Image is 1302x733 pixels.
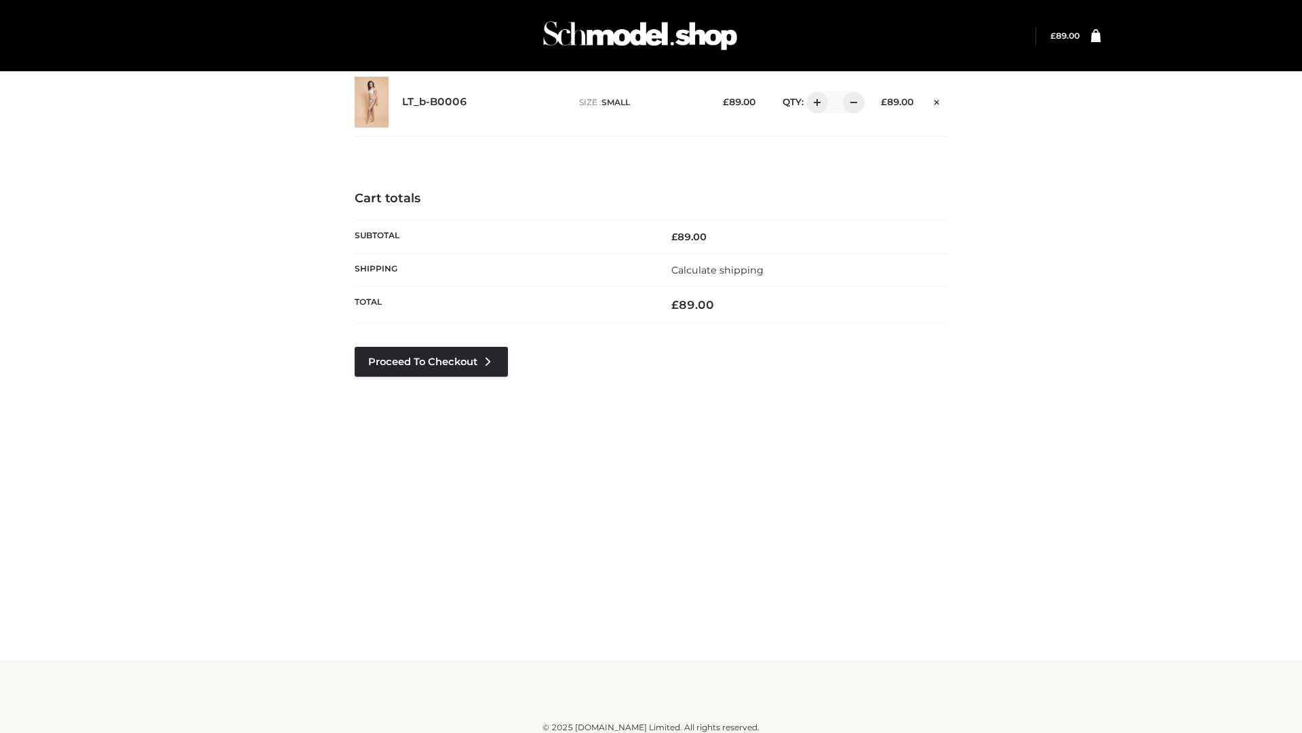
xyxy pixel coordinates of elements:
a: Remove this item [927,92,947,109]
div: QTY: [769,92,860,113]
bdi: 89.00 [723,96,755,107]
span: £ [723,96,729,107]
h4: Cart totals [355,191,947,206]
a: £89.00 [1050,31,1080,41]
img: Schmodel Admin 964 [538,9,742,62]
span: £ [881,96,887,107]
p: size : [579,96,702,109]
a: Calculate shipping [671,264,764,276]
a: Proceed to Checkout [355,347,508,377]
span: £ [1050,31,1056,41]
bdi: 89.00 [1050,31,1080,41]
th: Total [355,287,651,323]
a: LT_b-B0006 [402,96,467,109]
bdi: 89.00 [671,298,714,312]
th: Subtotal [355,220,651,253]
bdi: 89.00 [671,231,707,243]
span: SMALL [601,97,630,107]
bdi: 89.00 [881,96,913,107]
span: £ [671,298,679,312]
span: £ [671,231,677,243]
th: Shipping [355,253,651,286]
